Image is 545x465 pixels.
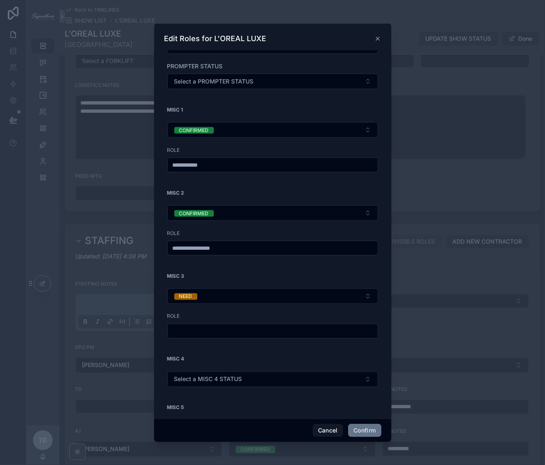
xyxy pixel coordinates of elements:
span: PROMPTER STATUS [167,63,223,70]
button: Select Button [167,288,378,304]
div: CONFIRMED [179,127,209,134]
button: Select Button [167,372,378,387]
strong: MISC 3 [167,273,185,279]
button: Confirm [348,424,381,437]
strong: MISC 4 [167,356,185,363]
span: ROLE [167,230,180,237]
strong: MISC 5 [167,405,184,411]
span: ROLE [167,313,180,320]
span: Select a PROMPTER STATUS [174,77,254,86]
button: Select Button [167,74,378,89]
strong: MISC 2 [167,190,185,196]
span: Select a MISC 4 STATUS [174,375,242,384]
div: CONFIRMED [179,210,209,217]
button: Cancel [313,424,343,437]
button: Select Button [167,205,378,221]
span: ROLE [167,147,180,153]
h3: Edit Roles for L'OREAL LUXE [164,34,267,44]
div: NEED [179,293,192,300]
strong: MISC 1 [167,107,183,113]
button: Select Button [167,122,378,138]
